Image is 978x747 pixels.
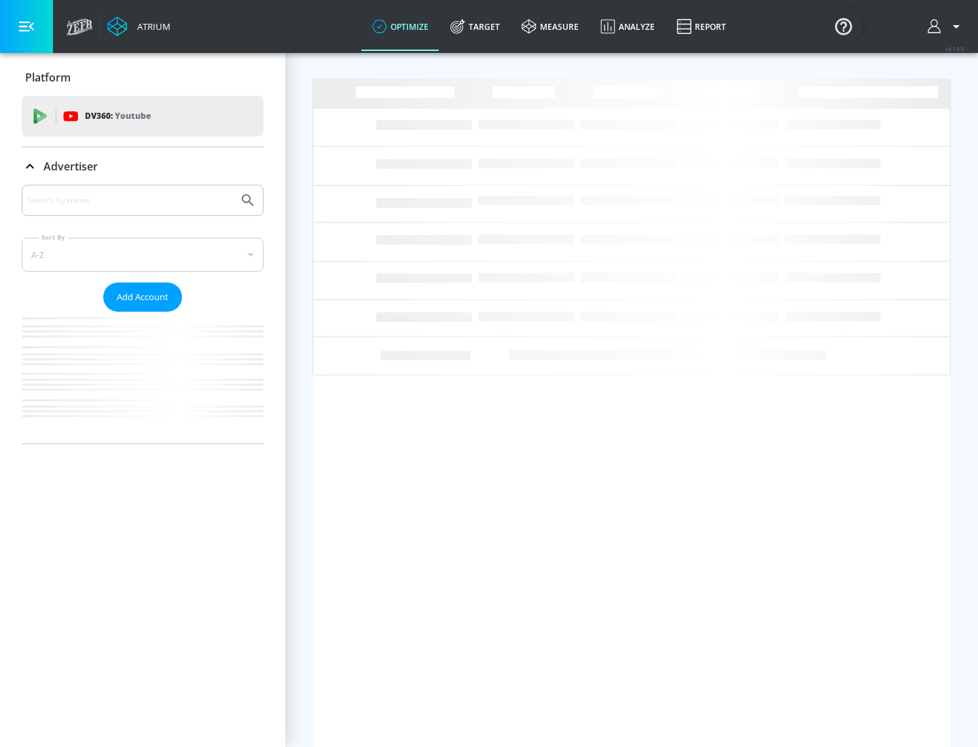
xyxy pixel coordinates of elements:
a: Report [666,2,737,51]
button: Open Resource Center [825,7,863,45]
span: v 4.19.0 [945,45,964,52]
p: Platform [25,70,71,85]
span: Add Account [117,289,168,305]
a: Target [439,2,511,51]
div: Advertiser [22,147,264,185]
div: Advertiser [22,185,264,443]
p: DV360: [85,109,151,124]
p: Advertiser [43,159,98,174]
a: measure [511,2,590,51]
div: Platform [22,58,264,96]
div: DV360: Youtube [22,96,264,136]
label: Sort By [39,233,68,242]
div: Atrium [132,20,170,33]
input: Search by name [27,192,233,209]
a: Analyze [590,2,666,51]
a: optimize [361,2,439,51]
a: Atrium [107,16,170,37]
button: Add Account [103,283,182,312]
p: Youtube [115,109,151,123]
nav: list of Advertiser [22,312,264,443]
div: A-Z [22,238,264,272]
